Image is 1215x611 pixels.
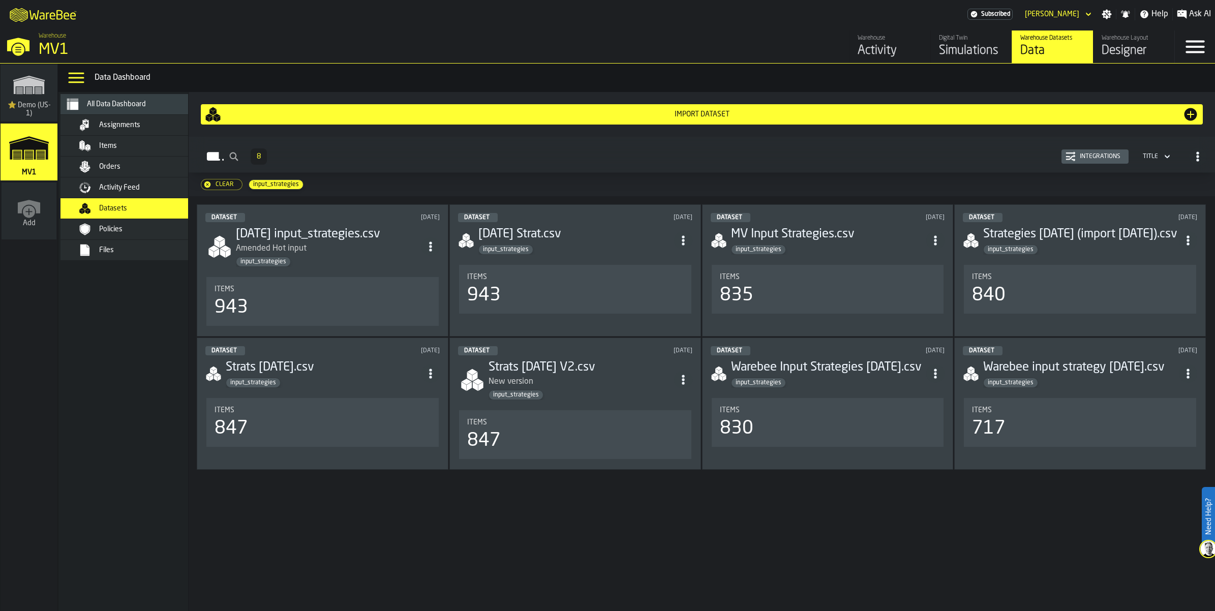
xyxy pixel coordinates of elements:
[717,348,742,354] span: Dataset
[226,359,421,376] div: Strats 30.07.2025.csv
[720,406,740,414] span: Items
[939,43,1004,59] div: Simulations
[717,215,742,221] span: Dataset
[711,213,750,222] div: status-5 2
[731,359,927,376] div: Warebee Input Strategies 30-07-2025.csv
[489,376,674,388] div: New version
[464,215,490,221] span: Dataset
[732,246,785,253] span: input_strategies
[458,408,692,461] section: card-DataDashboardCard
[1,65,57,124] a: link-to-/wh/i/103622fe-4b04-4da1-b95f-2619b9c959cc/simulations
[732,379,785,386] span: input_strategies
[963,396,1197,449] section: card-DataDashboardCard
[467,273,487,281] span: Items
[467,418,683,426] div: Title
[489,359,674,376] h3: Strats [DATE] V2.csv
[60,240,203,261] li: menu Files
[99,225,123,233] span: Policies
[984,379,1038,386] span: input_strategies
[1135,8,1172,20] label: button-toggle-Help
[1098,9,1116,19] label: button-toggle-Settings
[201,179,242,190] button: button-Clear
[711,396,945,449] section: card-DataDashboardCard
[969,215,994,221] span: Dataset
[60,157,203,177] li: menu Orders
[1076,153,1125,160] div: Integrations
[1102,43,1166,59] div: Designer
[226,379,280,386] span: input_strategies
[449,338,701,470] div: ItemListCard-DashboardItemContainer
[954,204,1206,337] div: ItemListCard-DashboardItemContainer
[99,142,117,150] span: Items
[467,273,683,281] div: Title
[963,213,1003,222] div: status-5 2
[211,348,237,354] span: Dataset
[983,359,1179,376] div: Warebee input strategy 9.9.25.csv
[478,226,674,242] h3: [DATE] Strat.csv
[489,376,533,388] div: New version
[858,35,922,42] div: Warehouse
[1012,30,1093,63] a: link-to-/wh/i/3ccf57d1-1e0c-4a81-a3bb-c2011c5f0d50/data
[720,273,936,281] div: Title
[205,346,245,355] div: status-5 2
[1020,43,1085,59] div: Data
[858,43,922,59] div: Activity
[99,163,120,171] span: Orders
[99,204,127,212] span: Datasets
[20,168,38,176] span: MV1
[1151,8,1168,20] span: Help
[226,359,421,376] h3: Strats [DATE].csv
[1093,30,1174,63] a: link-to-/wh/i/3ccf57d1-1e0c-4a81-a3bb-c2011c5f0d50/designer
[963,263,1197,316] section: card-DataDashboardCard
[963,346,1003,355] div: status-5 2
[344,347,440,354] div: Updated: 30/07/2025, 14:42:05 Created: 30/07/2025, 14:39:25
[489,391,543,399] span: input_strategies
[257,153,261,160] span: 8
[954,338,1206,470] div: ItemListCard-DashboardItemContainer
[215,418,248,439] div: 847
[236,242,421,255] div: Amended Hot input
[215,406,431,414] div: Title
[972,273,1188,281] div: Title
[211,215,237,221] span: Dataset
[983,359,1179,376] h3: Warebee input strategy [DATE].csv
[972,406,1188,414] div: Title
[1021,8,1093,20] div: DropdownMenuValue-Jules McBlain
[201,104,1203,125] button: button-Import Dataset
[197,204,448,337] div: ItemListCard-DashboardItemContainer
[731,359,927,376] h3: Warebee Input Strategies [DATE].csv
[205,275,440,328] section: card-DataDashboardCard
[449,204,701,337] div: ItemListCard-DashboardItemContainer
[236,226,421,242] div: 01.10.2025 input_strategies.csv
[2,182,56,241] a: link-to-/wh/new
[489,359,674,376] div: Strats 30 July 2025 V2.csv
[848,214,945,221] div: Updated: 27/07/2025, 23:21:17 Created: 27/07/2025, 23:20:40
[849,30,930,63] a: link-to-/wh/i/3ccf57d1-1e0c-4a81-a3bb-c2011c5f0d50/feed/
[1116,9,1135,19] label: button-toggle-Notifications
[99,121,140,129] span: Assignments
[458,346,498,355] div: status-5 2
[206,277,439,326] div: stat-Items
[60,177,203,198] li: menu Activity Feed
[249,181,303,188] span: input_strategies
[189,137,1215,173] h2: button-Dataset
[458,263,692,316] section: card-DataDashboardCard
[964,398,1196,447] div: stat-Items
[1189,8,1211,20] span: Ask AI
[221,110,1182,118] div: Import Dataset
[720,273,740,281] span: Items
[964,265,1196,314] div: stat-Items
[215,406,234,414] span: Items
[215,297,248,318] div: 943
[467,431,501,451] div: 847
[712,265,944,314] div: stat-Items
[87,100,146,108] span: All Data Dashboard
[1139,150,1172,163] div: DropdownMenuValue-
[711,263,945,316] section: card-DataDashboardCard
[99,184,140,192] span: Activity Feed
[205,396,440,449] section: card-DataDashboardCard
[211,181,238,188] div: Clear
[1173,8,1215,20] label: button-toggle-Ask AI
